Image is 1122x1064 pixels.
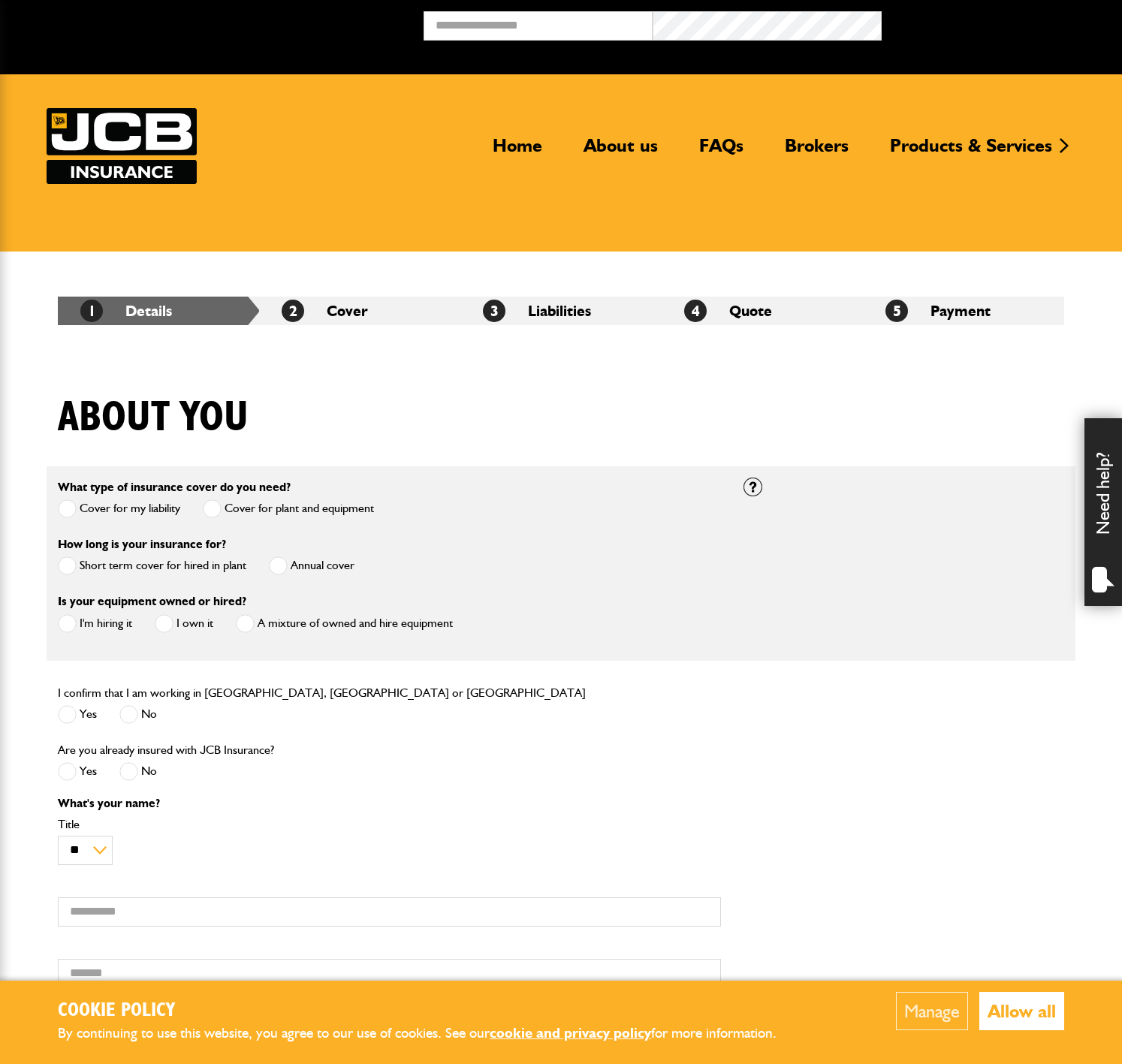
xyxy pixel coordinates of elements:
[58,999,801,1023] h2: Cookie Policy
[879,134,1063,169] a: Products & Services
[684,300,707,322] span: 4
[896,992,968,1030] button: Manage
[58,614,132,633] label: I'm hiring it
[155,614,213,633] label: I own it
[119,762,157,781] label: No
[58,595,246,607] label: Is your equipment owned or hired?
[259,297,460,325] li: Cover
[58,297,259,325] li: Details
[47,108,197,184] img: JCB Insurance Services logo
[460,297,662,325] li: Liabilities
[483,300,505,322] span: 3
[58,687,586,699] label: I confirm that I am working in [GEOGRAPHIC_DATA], [GEOGRAPHIC_DATA] or [GEOGRAPHIC_DATA]
[58,818,721,830] label: Title
[203,499,374,518] label: Cover for plant and equipment
[58,762,97,781] label: Yes
[481,134,553,169] a: Home
[58,705,97,724] label: Yes
[58,538,226,550] label: How long is your insurance for?
[572,134,669,169] a: About us
[47,108,197,184] a: JCB Insurance Services
[269,556,354,575] label: Annual cover
[282,300,304,322] span: 2
[1084,418,1122,606] div: Need help?
[58,556,246,575] label: Short term cover for hired in plant
[80,300,103,322] span: 1
[885,300,908,322] span: 5
[662,297,863,325] li: Quote
[58,744,274,756] label: Are you already insured with JCB Insurance?
[774,134,860,169] a: Brokers
[58,1022,801,1045] p: By continuing to use this website, you agree to our use of cookies. See our for more information.
[863,297,1064,325] li: Payment
[119,705,157,724] label: No
[688,134,755,169] a: FAQs
[58,393,249,443] h1: About you
[882,11,1111,35] button: Broker Login
[58,481,291,493] label: What type of insurance cover do you need?
[58,499,180,518] label: Cover for my liability
[490,1024,651,1041] a: cookie and privacy policy
[58,797,721,809] p: What's your name?
[979,992,1064,1030] button: Allow all
[236,614,453,633] label: A mixture of owned and hire equipment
